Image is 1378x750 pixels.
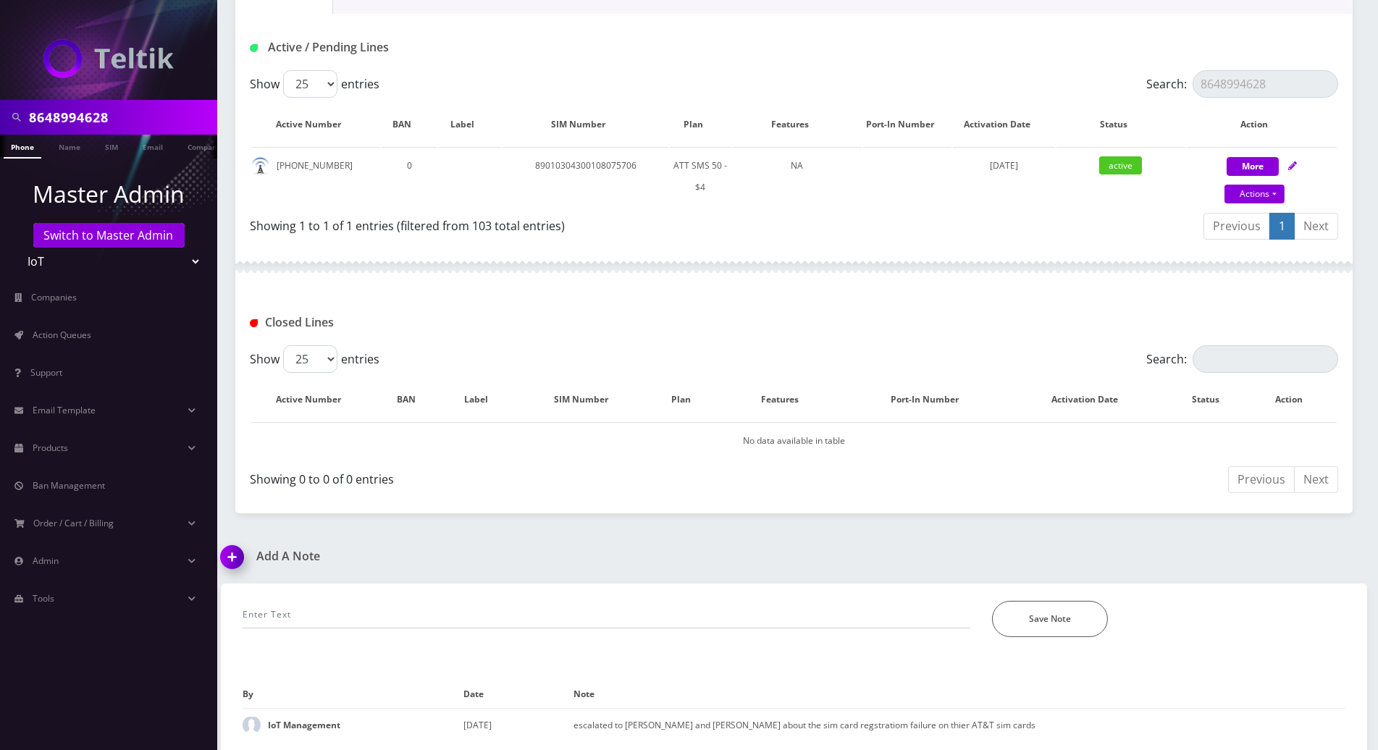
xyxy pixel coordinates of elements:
select: Showentries [283,345,337,373]
td: No data available in table [251,422,1337,459]
input: Search in Company [29,104,214,131]
th: Activation Date: activate to sort column ascending [953,104,1055,146]
td: [DATE] [463,708,574,741]
th: Plan: activate to sort column ascending [655,379,720,421]
img: default.png [251,157,269,175]
th: BAN: activate to sort column ascending [382,379,446,421]
a: SIM [98,135,125,157]
label: Show entries [250,345,379,373]
span: Support [30,366,62,379]
h1: Closed Lines [250,316,598,329]
a: Previous [1203,213,1270,240]
span: Order / Cart / Billing [34,517,114,529]
h1: Active / Pending Lines [250,41,598,54]
th: Features: activate to sort column ascending [723,379,852,421]
th: Plan: activate to sort column ascending [670,104,731,146]
td: NA [733,147,862,206]
td: ATT SMS 50 - $4 [670,147,731,206]
th: Note [574,681,1345,708]
input: Search: [1193,70,1338,98]
div: Showing 0 to 0 of 0 entries [250,465,783,488]
span: [DATE] [990,159,1018,172]
a: Name [51,135,88,157]
a: Add A Note [221,549,783,563]
th: SIM Number: activate to sort column ascending [522,379,655,421]
a: 1 [1269,213,1295,240]
button: More [1227,157,1279,176]
span: Companies [32,291,77,303]
button: Save Note [992,601,1108,637]
th: Activation Date: activate to sort column ascending [1013,379,1171,421]
select: Showentries [283,70,337,98]
th: Action : activate to sort column ascending [1255,379,1337,421]
th: Port-In Number: activate to sort column ascending [853,379,1012,421]
th: Label: activate to sort column ascending [439,104,502,146]
th: BAN: activate to sort column ascending [382,104,437,146]
td: 89010304300108075706 [503,147,668,206]
th: Status: activate to sort column ascending [1172,379,1254,421]
th: Active Number: activate to sort column ascending [251,104,380,146]
th: By [243,681,463,708]
label: Search: [1146,70,1338,98]
a: Email [135,135,170,157]
a: Next [1294,213,1338,240]
td: 0 [382,147,437,206]
span: Tools [33,592,54,604]
input: Search: [1193,345,1338,373]
strong: IoT Management [268,719,340,731]
td: [PHONE_NUMBER] [251,147,380,206]
a: Phone [4,135,41,159]
span: Products [33,442,68,454]
a: Company [180,135,229,157]
th: Active Number: activate to sort column descending [251,379,380,421]
a: Actions [1224,185,1285,203]
th: SIM Number: activate to sort column ascending [503,104,668,146]
a: Switch to Master Admin [33,223,185,248]
img: Active / Pending Lines [250,44,258,52]
a: Previous [1228,466,1295,493]
th: Label: activate to sort column ascending [447,379,520,421]
span: Admin [33,555,59,567]
span: active [1099,156,1142,174]
td: escalated to [PERSON_NAME] and [PERSON_NAME] about the sim card regstratiom failure on thier AT&T... [574,708,1345,741]
th: Features: activate to sort column ascending [733,104,862,146]
th: Date [463,681,574,708]
th: Port-In Number: activate to sort column ascending [863,104,952,146]
label: Search: [1146,345,1338,373]
a: Next [1294,466,1338,493]
span: Action Queues [33,329,91,341]
input: Enter Text [243,601,970,628]
img: Closed Lines [250,319,258,327]
span: Email Template [33,404,96,416]
th: Status: activate to sort column ascending [1056,104,1185,146]
label: Show entries [250,70,379,98]
div: Showing 1 to 1 of 1 entries (filtered from 103 total entries) [250,211,783,235]
span: Ban Management [33,479,105,492]
img: IoT [43,39,174,78]
th: Action: activate to sort column ascending [1187,104,1337,146]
